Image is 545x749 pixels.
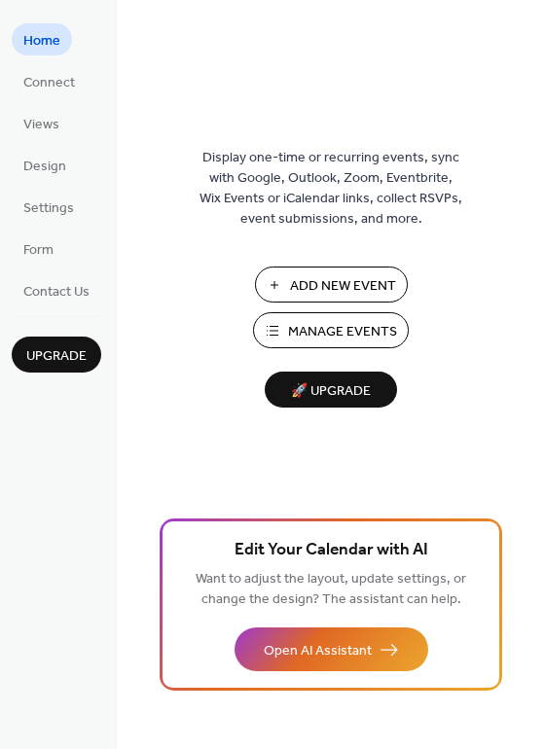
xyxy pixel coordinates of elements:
[23,73,75,93] span: Connect
[23,157,66,177] span: Design
[12,149,78,181] a: Design
[12,65,87,97] a: Connect
[23,240,54,261] span: Form
[23,282,90,303] span: Contact Us
[265,372,397,408] button: 🚀 Upgrade
[196,566,466,613] span: Want to adjust the layout, update settings, or change the design? The assistant can help.
[264,641,372,661] span: Open AI Assistant
[200,148,462,230] span: Display one-time or recurring events, sync with Google, Outlook, Zoom, Eventbrite, Wix Events or ...
[23,198,74,219] span: Settings
[235,537,428,564] span: Edit Your Calendar with AI
[26,346,87,367] span: Upgrade
[23,115,59,135] span: Views
[12,232,65,265] a: Form
[235,627,428,671] button: Open AI Assistant
[12,274,101,306] a: Contact Us
[12,191,86,223] a: Settings
[290,276,396,297] span: Add New Event
[276,378,385,405] span: 🚀 Upgrade
[253,312,409,348] button: Manage Events
[12,107,71,139] a: Views
[288,322,397,342] span: Manage Events
[23,31,60,52] span: Home
[255,267,408,303] button: Add New Event
[12,23,72,55] a: Home
[12,337,101,373] button: Upgrade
